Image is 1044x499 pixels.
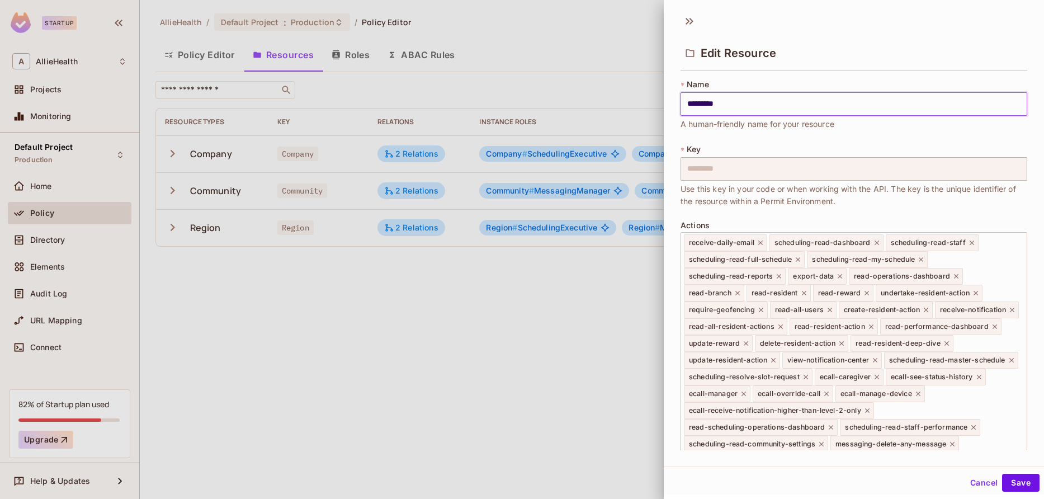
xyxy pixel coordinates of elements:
span: scheduling-read-full-schedule [689,255,792,264]
div: scheduling-read-staff-performance [840,419,980,436]
div: read-resident [747,285,811,302]
span: scheduling-read-reports [689,272,773,281]
div: export-data [788,268,847,285]
div: scheduling-read-reports [684,268,786,285]
div: ecall-caregiver [815,369,884,385]
span: receive-notification [940,305,1006,314]
div: scheduling-read-dashboard [769,234,884,251]
div: ecall-manage-device [835,385,925,402]
span: Actions [681,221,710,230]
span: scheduling-read-staff-performance [845,423,967,432]
button: Cancel [966,474,1002,492]
span: scheduling-read-staff [891,238,966,247]
div: receive-daily-email [684,234,767,251]
div: scheduling-resolve-slot-request [684,369,812,385]
div: delete-resident-action [755,335,848,352]
span: read-scheduling-operations-dashboard [689,423,825,432]
div: read-resident-deep-dive [851,335,953,352]
div: read-all-users [770,302,837,318]
div: update-reward [684,335,753,352]
span: messaging-delete-any-message [835,440,946,449]
span: read-all-users [775,305,824,314]
div: read-branch [684,285,744,302]
div: ecall-manager [684,385,750,402]
span: scheduling-read-dashboard [774,238,871,247]
span: export-data [793,272,834,281]
div: undertake-resident-action [876,285,982,302]
span: read-resident [752,289,798,298]
div: scheduling-read-staff [886,234,979,251]
div: update-resident-action [684,352,780,369]
span: scheduling-read-master-schedule [889,356,1005,365]
div: ecall-override-call [753,385,833,402]
div: create-resident-action [839,302,933,318]
span: update-reward [689,339,740,348]
span: read-reward [818,289,861,298]
span: scheduling-read-my-schedule [812,255,915,264]
span: scheduling-read-community-settings [689,440,815,449]
span: ecall-override-call [758,389,820,398]
span: update-resident-action [689,356,767,365]
span: ecall-see-status-history [891,373,973,382]
span: read-branch [689,289,731,298]
span: read-operations-dashboard [854,272,950,281]
span: create-resident-action [844,305,920,314]
div: scheduling-read-full-schedule [684,251,805,268]
span: Use this key in your code or when working with the API. The key is the unique identifier of the r... [681,183,1027,208]
div: read-performance-dashboard [880,318,1002,335]
div: receive-notification [935,302,1019,318]
span: require-geofencing [689,305,755,314]
div: ecall-receive-notification-higher-than-level-2-only [684,402,874,419]
span: ecall-manage-device [840,389,912,398]
span: read-resident-deep-dive [856,339,940,348]
span: delete-resident-action [760,339,835,348]
div: scheduling-read-my-schedule [807,251,928,268]
span: ecall-caregiver [820,373,871,382]
span: view-notification-center [787,356,869,365]
div: view-notification-center [782,352,882,369]
div: read-scheduling-operations-dashboard [684,419,838,436]
div: read-all-resident-actions [684,318,787,335]
span: Edit Resource [701,46,776,60]
span: read-performance-dashboard [885,322,989,331]
span: ecall-manager [689,389,738,398]
span: Key [687,145,701,154]
div: scheduling-read-community-settings [684,436,828,453]
div: ecall-see-status-history [886,369,986,385]
span: read-all-resident-actions [689,322,774,331]
div: require-geofencing [684,302,768,318]
button: Save [1002,474,1040,492]
span: read-resident-action [795,322,865,331]
div: read-reward [813,285,874,302]
span: scheduling-resolve-slot-request [689,373,800,382]
span: ecall-receive-notification-higher-than-level-2-only [689,406,861,415]
div: read-operations-dashboard [849,268,963,285]
div: read-resident-action [790,318,878,335]
span: undertake-resident-action [881,289,970,298]
span: receive-daily-email [689,238,754,247]
span: A human-friendly name for your resource [681,118,834,130]
div: messaging-delete-any-message [830,436,959,453]
span: Name [687,80,709,89]
div: scheduling-read-master-schedule [884,352,1018,369]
